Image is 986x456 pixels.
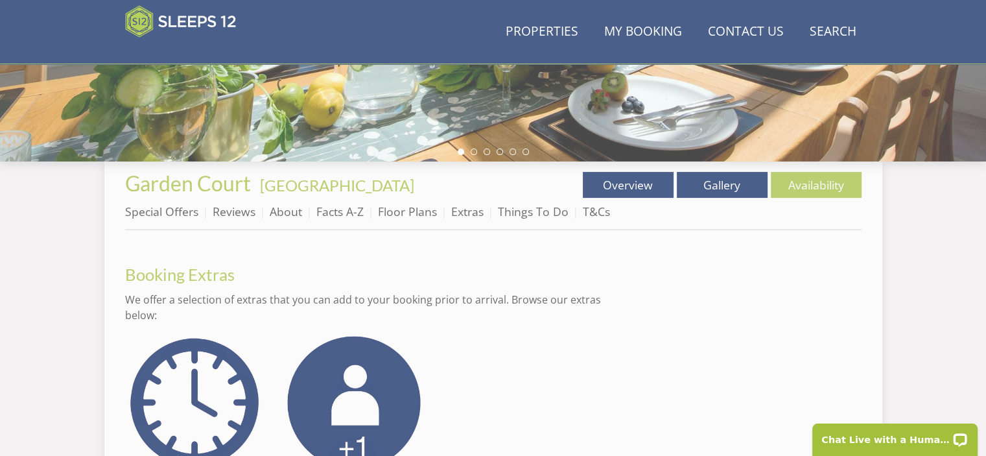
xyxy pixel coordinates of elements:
a: Reviews [213,204,255,219]
a: Things To Do [498,204,569,219]
a: About [270,204,302,219]
a: Garden Court [125,171,255,196]
a: Floor Plans [378,204,437,219]
img: Sleeps 12 [125,5,237,38]
a: Gallery [677,172,768,198]
a: Search [804,18,862,47]
iframe: LiveChat chat widget [804,415,986,456]
a: Facts A-Z [316,204,364,219]
a: Extras [451,204,484,219]
a: Properties [500,18,583,47]
a: Booking Extras [125,265,235,284]
span: Garden Court [125,171,251,196]
a: Overview [583,172,674,198]
p: We offer a selection of extras that you can add to your booking prior to arrival. Browse our extr... [125,292,609,323]
a: My Booking [599,18,687,47]
span: - [255,176,414,195]
iframe: Customer reviews powered by Trustpilot [119,45,255,56]
a: [GEOGRAPHIC_DATA] [260,176,414,195]
a: Contact Us [703,18,789,47]
a: Availability [771,172,862,198]
a: T&Cs [583,204,610,219]
a: Special Offers [125,204,198,219]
